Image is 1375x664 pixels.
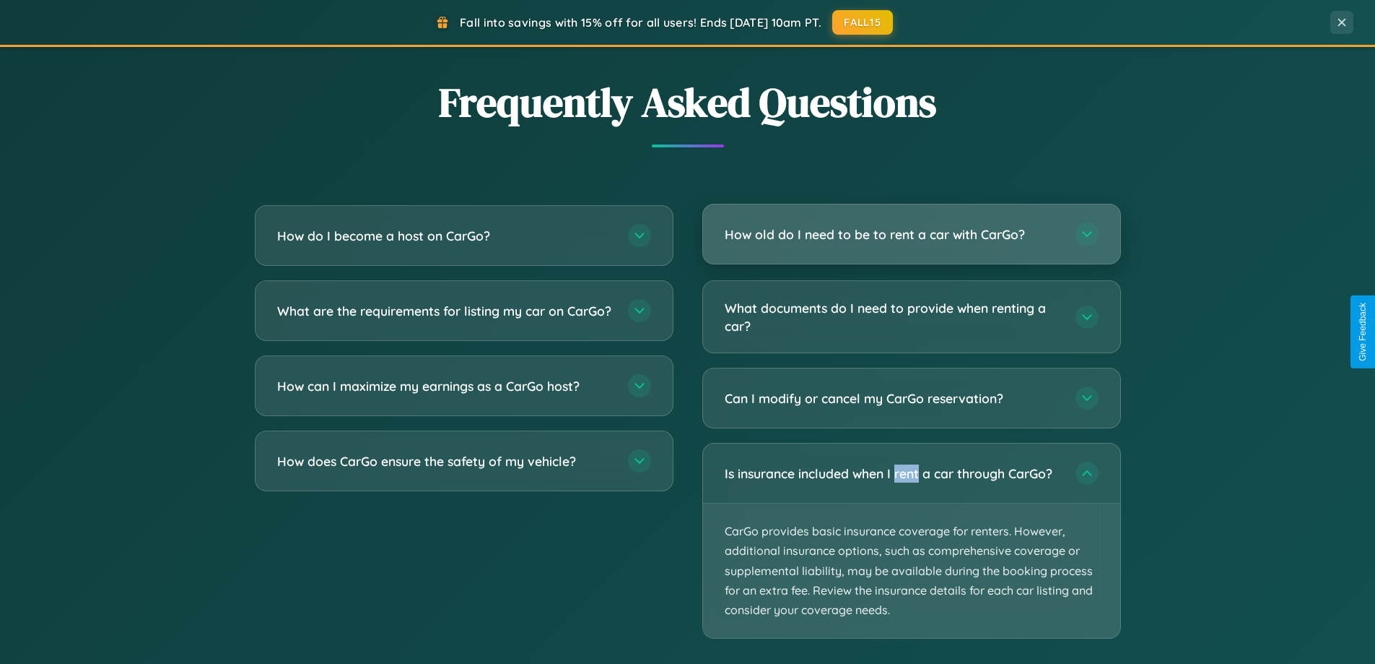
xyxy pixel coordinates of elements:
[277,227,614,245] h3: How do I become a host on CarGo?
[255,74,1121,130] h2: Frequently Asked Questions
[277,377,614,395] h3: How can I maximize my earnings as a CarGo host?
[725,389,1061,408] h3: Can I modify or cancel my CarGo reservation?
[832,10,893,35] button: FALL15
[703,504,1120,638] p: CarGo provides basic insurance coverage for renters. However, additional insurance options, such ...
[277,302,614,320] h3: What are the requirements for listing my car on CarGo?
[277,452,614,470] h3: How does CarGo ensure the safety of my vehicle?
[460,15,821,30] span: Fall into savings with 15% off for all users! Ends [DATE] 10am PT.
[725,299,1061,335] h3: What documents do I need to provide when renting a car?
[725,225,1061,243] h3: How old do I need to be to rent a car with CarGo?
[725,465,1061,483] h3: Is insurance included when I rent a car through CarGo?
[1358,303,1368,361] div: Give Feedback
